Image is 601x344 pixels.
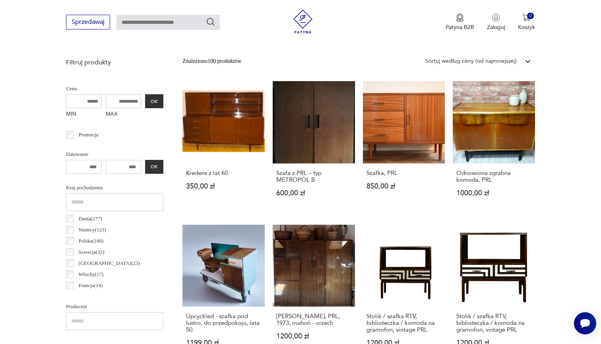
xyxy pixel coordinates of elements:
button: OK [145,94,163,108]
img: Ikona koszyka [522,14,530,21]
h3: Stolik / szafka RTV, biblioteczka / komoda na gramofon, vintage PRL [366,313,442,333]
button: Sprzedawaj [66,15,110,29]
p: Norwegia ( 12 ) [79,292,108,301]
div: Znaleziono 100 produktów [182,57,241,66]
h3: Odnowiona zgrabna komoda, PRL [456,170,531,183]
p: Francja ( 14 ) [79,281,103,290]
p: Polska ( 100 ) [79,237,104,245]
a: Sprzedawaj [66,20,110,25]
button: Patyna B2B [446,14,474,31]
button: Szukaj [206,17,215,27]
p: [GEOGRAPHIC_DATA] ( 23 ) [79,259,140,268]
img: Patyna - sklep z meblami i dekoracjami vintage [291,10,315,33]
p: Zaloguj [487,23,505,31]
a: Odnowiona zgrabna komoda, PRLOdnowiona zgrabna komoda, PRL1000,00 zł [453,81,535,212]
h3: [PERSON_NAME], PRL, 1973, mahoń - orzech [276,313,351,327]
p: Filtruj produkty [66,58,163,67]
a: Szafka, PRLSzafka, PRL850,00 zł [363,81,445,212]
div: Sortuj według ceny (od najmniejszej) [425,57,517,66]
label: MIN [66,108,102,121]
p: Promocja [79,130,99,139]
img: Ikona medalu [456,14,464,22]
p: Niemcy ( 123 ) [79,225,106,234]
p: Kraj pochodzenia [66,183,163,192]
label: MAX [106,108,142,121]
h3: Kredens z lat 60. [186,170,261,177]
iframe: Smartsupp widget button [574,312,596,334]
p: Koszyk [518,23,535,31]
p: Producent [66,302,163,311]
p: 350,00 zł [186,183,261,190]
button: 0Koszyk [518,14,535,31]
p: 1200,00 zł [276,333,351,340]
a: Kredens z lat 60.Kredens z lat 60.350,00 zł [182,81,265,212]
a: Ikona medaluPatyna B2B [446,14,474,31]
p: Dania ( 277 ) [79,214,102,223]
div: 0 [527,13,534,19]
p: Szwecja ( 32 ) [79,248,105,257]
p: 1000,00 zł [456,190,531,196]
p: Patyna B2B [446,23,474,31]
h3: Szafa z PRL – typ METROPOL B [276,170,351,183]
h3: Szafka, PRL [366,170,442,177]
p: Włochy ( 17 ) [79,270,104,279]
button: Zaloguj [487,14,505,31]
p: 600,00 zł [276,190,351,196]
h3: Upcyckled - szafka pod lustro, do przedpokoju, lata 50. [186,313,261,333]
h3: Stolik / szafka RTV, biblioteczka / komoda na gramofon, vintage PRL [456,313,531,333]
p: 850,00 zł [366,183,442,190]
a: Szafa z PRL – typ METROPOL BSzafa z PRL – typ METROPOL B600,00 zł [273,81,355,212]
button: OK [145,160,163,174]
p: Datowanie [66,150,163,159]
img: Ikonka użytkownika [492,14,500,21]
p: Cena [66,84,163,93]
